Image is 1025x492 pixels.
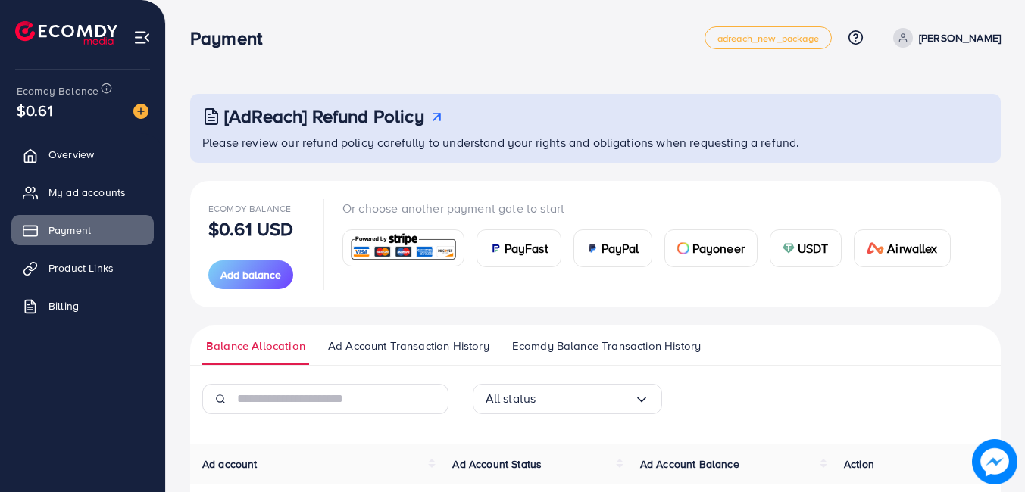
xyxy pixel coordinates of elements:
[505,239,548,257] span: PayFast
[770,229,842,267] a: cardUSDT
[11,177,154,207] a: My ad accounts
[17,99,53,121] span: $0.61
[887,239,937,257] span: Airwallex
[692,239,745,257] span: Payoneer
[489,242,502,254] img: card
[224,105,424,127] h3: [AdReach] Refund Policy
[342,199,963,217] p: Or choose another payment gate to start
[452,456,542,472] span: Ad Account Status
[919,29,1001,47] p: [PERSON_NAME]
[705,26,832,49] a: adreach_new_package
[798,239,829,257] span: USDT
[220,267,281,282] span: Add balance
[640,456,739,472] span: Ad Account Balance
[48,185,126,200] span: My ad accounts
[664,229,758,267] a: cardPayoneer
[477,229,561,267] a: cardPayFast
[486,387,536,410] span: All status
[48,223,91,238] span: Payment
[512,338,701,354] span: Ecomdy Balance Transaction History
[887,28,1001,48] a: [PERSON_NAME]
[11,215,154,245] a: Payment
[342,229,464,266] a: card
[190,27,274,49] h3: Payment
[202,133,992,151] p: Please review our refund policy carefully to understand your rights and obligations when requesti...
[11,291,154,321] a: Billing
[536,387,633,410] input: Search for option
[133,29,151,46] img: menu
[972,439,1017,484] img: image
[202,456,258,472] span: Ad account
[844,456,874,472] span: Action
[573,229,652,267] a: cardPayPal
[586,242,598,254] img: card
[717,33,819,43] span: adreach_new_package
[48,147,94,162] span: Overview
[473,384,662,414] div: Search for option
[11,139,154,170] a: Overview
[328,338,489,354] span: Ad Account Transaction History
[783,242,795,254] img: card
[48,298,79,313] span: Billing
[17,83,98,98] span: Ecomdy Balance
[133,104,148,119] img: image
[677,242,689,254] img: card
[867,242,885,254] img: card
[348,232,459,264] img: card
[208,220,293,238] p: $0.61 USD
[206,338,305,354] span: Balance Allocation
[208,260,293,289] button: Add balance
[602,239,639,257] span: PayPal
[11,253,154,283] a: Product Links
[854,229,951,267] a: cardAirwallex
[208,202,291,215] span: Ecomdy Balance
[48,260,114,276] span: Product Links
[15,21,117,45] img: logo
